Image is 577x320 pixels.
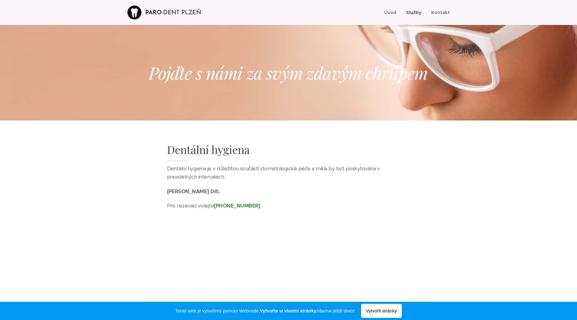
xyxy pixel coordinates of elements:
[383,5,450,20] ul: Menu
[214,202,260,209] strong: [PHONE_NUMBER]
[406,9,422,15] span: Služby
[175,307,355,315] span: Tento web je vytvořený pomocí Webnode. zdarma ještě dnes!
[167,188,220,195] strong: [PERSON_NAME] DiS.
[149,61,428,84] em: Pojďte s námi za svým zdavým chrupem
[167,165,410,187] p: Dentální hygiena je v důležitou součástí stomatologické péče a měla by být poskytována v pravidel...
[127,5,203,20] a: PARO-DENT PLZEŇ
[260,308,316,313] strong: Vytvořte si vlastní stránky
[167,202,410,210] p: Pro rezevaci volejte
[361,304,402,318] span: Vytvořit stránky
[431,9,450,15] span: Kontakt
[167,142,410,162] h1: Dentální hygiena
[384,9,396,15] span: Úvod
